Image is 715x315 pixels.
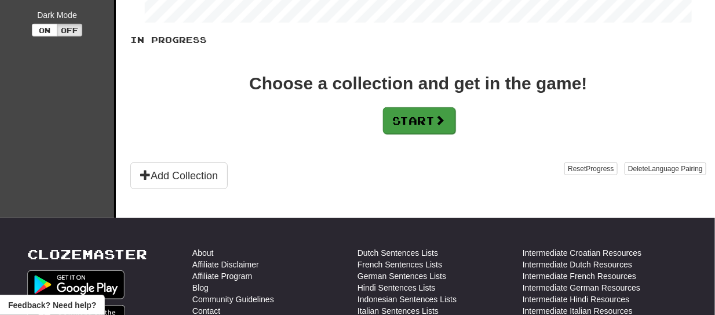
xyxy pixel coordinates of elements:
img: Get it on Google Play [27,270,125,299]
span: Progress [586,165,614,173]
a: Affiliate Program [192,270,252,282]
a: About [192,247,214,259]
a: Dutch Sentences Lists [357,247,438,259]
a: Blog [192,282,209,294]
a: Clozemaster [27,247,147,262]
button: Add Collection [130,162,228,189]
span: Language Pairing [648,165,703,173]
button: Start [383,107,455,134]
a: Indonesian Sentences Lists [357,294,457,305]
p: In Progress [130,34,706,46]
a: Intermediate Hindi Resources [523,294,629,305]
button: ResetProgress [564,162,617,175]
div: Dark Mode [9,9,105,21]
a: Hindi Sentences Lists [357,282,436,294]
div: Choose a collection and get in the game! [249,75,587,92]
span: Open feedback widget [8,299,96,311]
a: German Sentences Lists [357,270,446,282]
a: Intermediate Croatian Resources [523,247,641,259]
a: Affiliate Disclaimer [192,259,259,270]
a: Intermediate French Resources [523,270,636,282]
a: Community Guidelines [192,294,274,305]
a: Intermediate Dutch Resources [523,259,632,270]
button: Off [57,24,82,37]
button: On [32,24,57,37]
a: Intermediate German Resources [523,282,640,294]
button: DeleteLanguage Pairing [625,162,706,175]
a: French Sentences Lists [357,259,442,270]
